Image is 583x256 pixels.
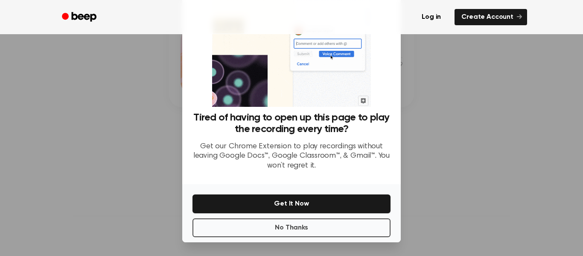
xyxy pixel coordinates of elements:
[413,7,449,27] a: Log in
[192,112,391,135] h3: Tired of having to open up this page to play the recording every time?
[455,9,527,25] a: Create Account
[192,218,391,237] button: No Thanks
[56,9,104,26] a: Beep
[192,142,391,171] p: Get our Chrome Extension to play recordings without leaving Google Docs™, Google Classroom™, & Gm...
[192,194,391,213] button: Get It Now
